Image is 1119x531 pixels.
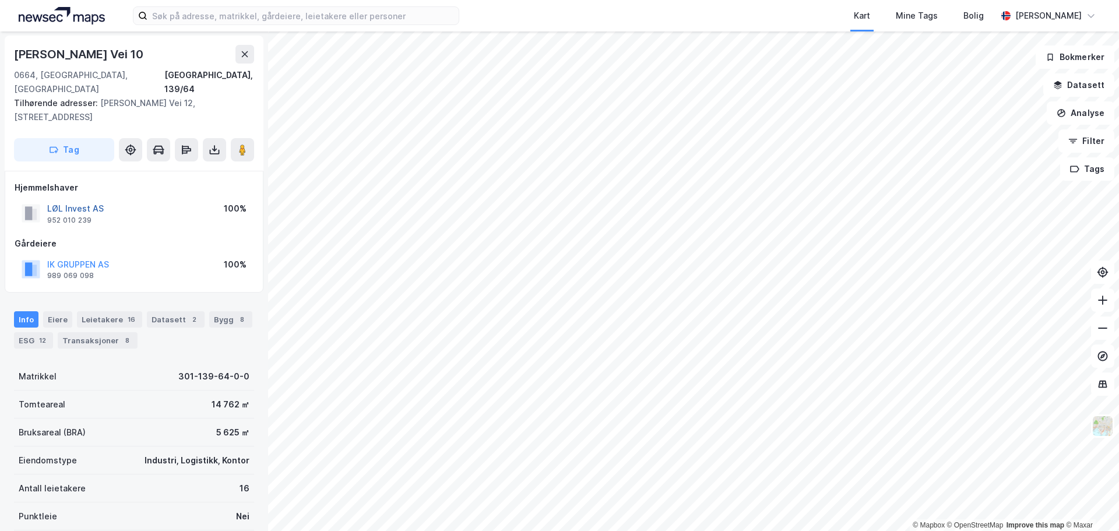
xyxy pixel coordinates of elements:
a: OpenStreetMap [947,521,1004,529]
div: Industri, Logistikk, Kontor [145,453,249,467]
iframe: Chat Widget [1061,475,1119,531]
div: 14 762 ㎡ [212,398,249,412]
div: Eiendomstype [19,453,77,467]
div: Nei [236,509,249,523]
button: Analyse [1047,101,1114,125]
div: 8 [236,314,248,325]
div: Bolig [963,9,984,23]
img: logo.a4113a55bc3d86da70a041830d287a7e.svg [19,7,105,24]
a: Mapbox [913,521,945,529]
div: Mine Tags [896,9,938,23]
div: 952 010 239 [47,216,92,225]
div: Leietakere [77,311,142,328]
div: Antall leietakere [19,481,86,495]
button: Tags [1060,157,1114,181]
div: 100% [224,202,247,216]
div: Hjemmelshaver [15,181,254,195]
div: Transaksjoner [58,332,138,349]
div: ESG [14,332,53,349]
div: 0664, [GEOGRAPHIC_DATA], [GEOGRAPHIC_DATA] [14,68,164,96]
div: 16 [125,314,138,325]
div: Kart [854,9,870,23]
a: Improve this map [1007,521,1064,529]
div: Bruksareal (BRA) [19,425,86,439]
div: Kontrollprogram for chat [1061,475,1119,531]
div: 12 [37,335,48,346]
img: Z [1092,415,1114,437]
div: [PERSON_NAME] Vei 12, [STREET_ADDRESS] [14,96,245,124]
button: Datasett [1043,73,1114,97]
div: 8 [121,335,133,346]
div: 989 069 098 [47,271,94,280]
div: 301-139-64-0-0 [178,370,249,384]
div: Info [14,311,38,328]
div: Matrikkel [19,370,57,384]
div: 100% [224,258,247,272]
div: Gårdeiere [15,237,254,251]
div: Datasett [147,311,205,328]
div: [PERSON_NAME] Vei 10 [14,45,146,64]
span: Tilhørende adresser: [14,98,100,108]
div: 5 625 ㎡ [216,425,249,439]
button: Bokmerker [1036,45,1114,69]
div: Bygg [209,311,252,328]
button: Tag [14,138,114,161]
div: 2 [188,314,200,325]
div: Tomteareal [19,398,65,412]
input: Søk på adresse, matrikkel, gårdeiere, leietakere eller personer [147,7,459,24]
div: [GEOGRAPHIC_DATA], 139/64 [164,68,255,96]
div: 16 [240,481,249,495]
div: Punktleie [19,509,57,523]
div: Eiere [43,311,72,328]
button: Filter [1058,129,1114,153]
div: [PERSON_NAME] [1015,9,1082,23]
